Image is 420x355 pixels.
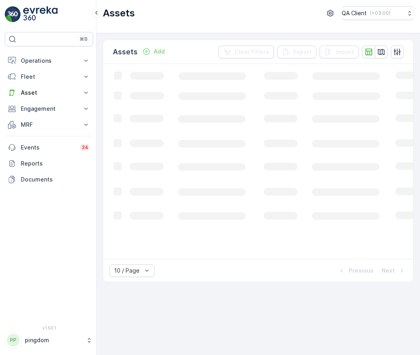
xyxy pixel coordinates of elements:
[5,156,93,172] a: Reports
[5,101,93,117] button: Engagement
[342,9,367,17] p: QA Client
[25,336,82,344] p: pingdom
[5,140,93,156] a: Events34
[21,121,77,129] p: MRF
[154,48,165,56] p: Add
[21,160,90,168] p: Reports
[218,46,274,58] button: Clear Filters
[320,46,359,58] button: Import
[5,6,21,22] img: logo
[342,6,414,20] button: QA Client(+03:00)
[139,47,168,56] button: Add
[113,46,138,58] p: Assets
[5,85,93,101] button: Asset
[293,48,312,56] p: Export
[5,117,93,133] button: MRF
[234,48,269,56] p: Clear Filters
[5,69,93,85] button: Fleet
[382,267,395,275] p: Next
[23,6,58,22] img: logo_light-DOdMpM7g.png
[21,73,77,81] p: Fleet
[381,266,407,275] button: Next
[103,7,135,20] p: Assets
[21,176,90,183] p: Documents
[21,57,77,65] p: Operations
[21,89,77,97] p: Asset
[349,267,374,275] p: Previous
[80,36,88,42] p: ⌘B
[5,332,93,349] button: PPpingdom
[82,144,88,151] p: 34
[5,53,93,69] button: Operations
[336,48,354,56] p: Import
[370,10,390,16] p: ( +03:00 )
[5,325,93,330] span: v 1.50.1
[21,144,75,152] p: Events
[277,46,316,58] button: Export
[5,172,93,187] a: Documents
[7,334,20,347] div: PP
[21,105,77,113] p: Engagement
[337,266,374,275] button: Previous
